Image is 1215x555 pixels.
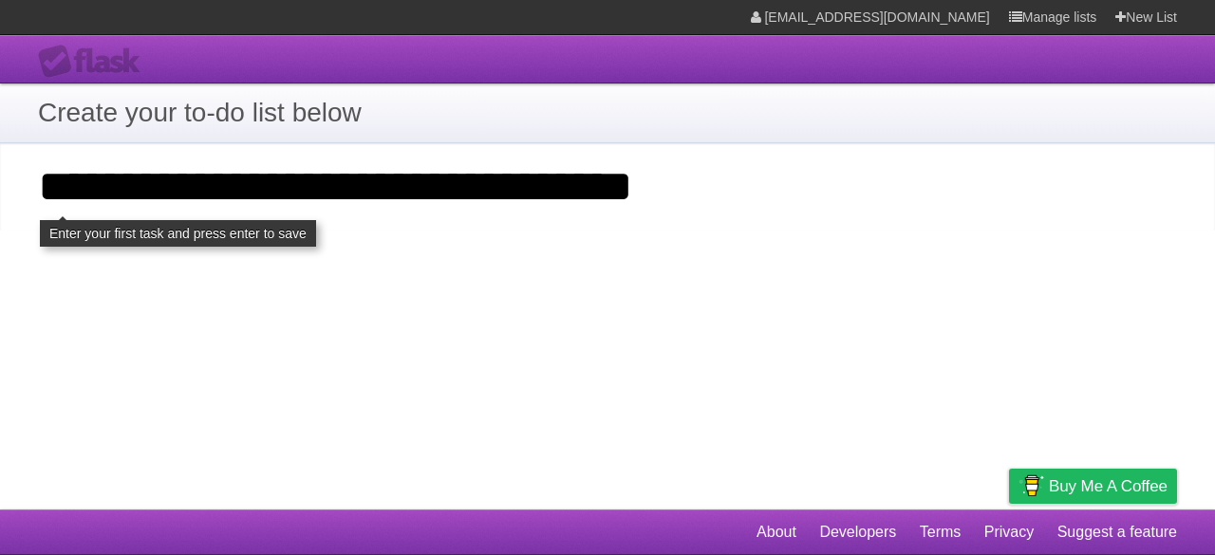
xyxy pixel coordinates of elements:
a: Privacy [984,514,1034,550]
div: Flask [38,45,152,79]
a: Buy me a coffee [1009,469,1177,504]
a: About [757,514,796,550]
img: Buy me a coffee [1019,470,1044,502]
h1: Create your to-do list below [38,93,1177,133]
span: Buy me a coffee [1049,470,1168,503]
a: Developers [819,514,896,550]
a: Terms [920,514,962,550]
a: Suggest a feature [1057,514,1177,550]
